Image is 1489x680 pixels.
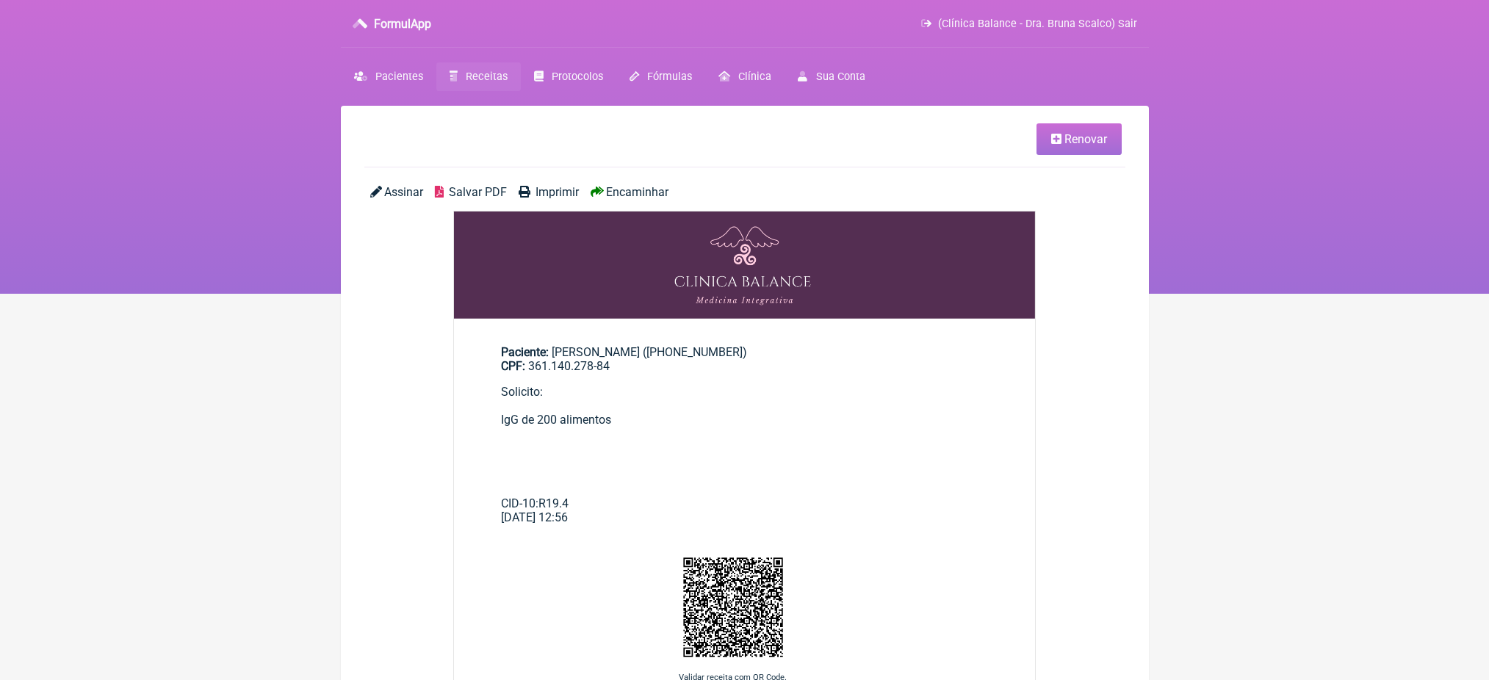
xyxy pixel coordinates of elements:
[384,185,423,199] span: Assinar
[374,17,431,31] h3: FormulApp
[341,62,436,91] a: Pacientes
[519,185,579,199] a: Imprimir
[816,70,865,83] span: Sua Conta
[501,385,989,510] div: Solicito: IgG de 200 alimentos CID-10:
[606,185,668,199] span: Encaminhar
[616,62,705,91] a: Fórmulas
[647,70,692,83] span: Fórmulas
[938,18,1137,30] span: (Clínica Balance - Dra. Bruna Scalco) Sair
[454,211,1036,319] img: OHRMBDAMBDLv2SiBD+EP9LuaQDBICIzAAAAAAAAAAAAAAAAAAAAAAAEAM3AEAAAAAAAAAAAAAAAAAAAAAAAAAAAAAYuAOAAAA...
[1036,123,1122,155] a: Renovar
[501,359,989,373] div: 361.140.278-84
[591,185,668,199] a: Encaminhar
[501,510,989,524] div: [DATE] 12:56
[538,496,569,510] a: R19.4
[501,345,989,373] div: [PERSON_NAME] ([PHONE_NUMBER])
[449,185,507,199] span: Salvar PDF
[375,70,423,83] span: Pacientes
[738,70,771,83] span: Clínica
[705,62,785,91] a: Clínica
[501,345,549,359] span: Paciente:
[435,185,507,199] a: Salvar PDF
[678,552,788,662] img: oju7ojr4V+j8eQSPnDhFr1QAAAABJRU5ErkJggg==
[521,62,616,91] a: Protocolos
[436,62,521,91] a: Receitas
[921,18,1136,30] a: (Clínica Balance - Dra. Bruna Scalco) Sair
[785,62,878,91] a: Sua Conta
[1064,132,1107,146] span: Renovar
[552,70,603,83] span: Protocolos
[466,70,508,83] span: Receitas
[370,185,423,199] a: Assinar
[536,185,579,199] span: Imprimir
[501,359,525,373] span: CPF:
